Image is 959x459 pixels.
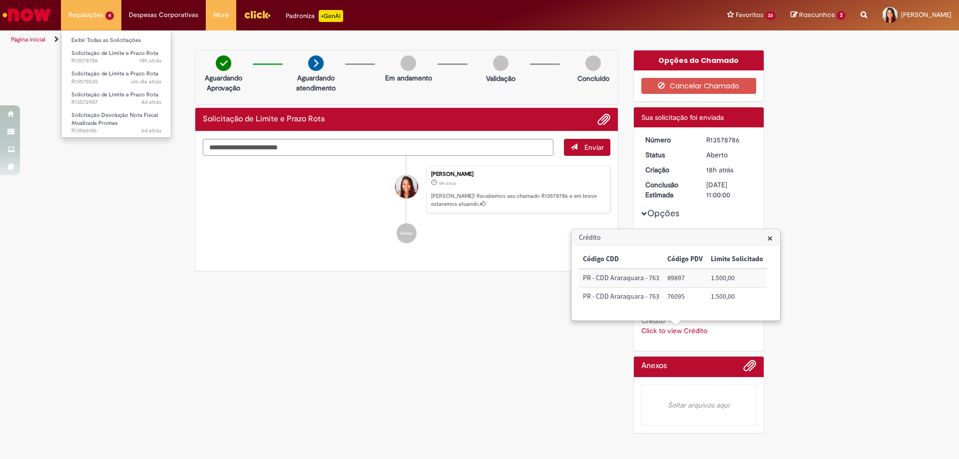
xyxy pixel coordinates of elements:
[663,269,707,287] td: Código PDV: 89897
[139,57,161,64] time: 29/09/2025 18:07:12
[641,326,707,335] a: Click to view Crédito
[308,55,324,71] img: arrow-next.png
[141,127,161,134] time: 25/09/2025 11:35:23
[577,73,609,83] p: Concluído
[743,359,756,377] button: Adicionar anexos
[216,55,231,71] img: check-circle-green.png
[7,30,632,49] ul: Trilhas de página
[131,78,161,85] span: um dia atrás
[638,150,699,160] dt: Status
[641,385,757,426] em: Soltar arquivos aqui
[706,165,753,175] div: 29/09/2025 18:07:09
[765,11,776,20] span: 33
[706,135,753,145] div: R13578786
[837,11,846,20] span: 2
[638,135,699,145] dt: Número
[1,5,52,25] img: ServiceNow
[139,57,161,64] span: 18h atrás
[579,269,663,287] td: Código CDD: PR - CDD Araraquara - 763
[431,171,605,177] div: [PERSON_NAME]
[579,288,663,306] td: Código CDD: PR - CDD Araraquara - 763
[68,10,103,20] span: Requisições
[706,180,753,200] div: [DATE] 11:00:00
[199,73,248,93] p: Aguardando Aprovação
[71,127,161,135] span: R13566186
[736,10,763,20] span: Favoritos
[71,91,158,98] span: Solicitação de Limite e Prazo Rota
[641,113,724,122] span: Sua solicitação foi enviada
[663,250,707,269] th: Código PDV
[707,269,767,287] td: Limite Solicitado: 1.500,00
[641,362,667,371] h2: Anexos
[901,10,952,19] span: [PERSON_NAME]
[61,110,171,131] a: Aberto R13566186 : Solicitação Devolução Nota Fiscal Atualizada Promax
[61,68,171,87] a: Aberto R13575535 : Solicitação de Limite e Prazo Rota
[105,11,114,20] span: 4
[641,316,665,325] b: Crédito
[203,166,610,214] li: Laura Da Silva Tobias
[439,180,456,186] time: 29/09/2025 18:07:09
[71,98,161,106] span: R13572907
[706,165,733,174] span: 18h atrás
[213,10,229,20] span: More
[767,231,773,245] span: ×
[579,250,663,269] th: Código CDD
[584,143,604,152] span: Enviar
[799,10,835,19] span: Rascunhos
[395,175,418,198] div: Laura Da Silva Tobias
[61,30,171,138] ul: Requisições
[585,55,601,71] img: img-circle-grey.png
[129,10,198,20] span: Despesas Corporativas
[401,55,416,71] img: img-circle-grey.png
[292,73,340,93] p: Aguardando atendimento
[71,57,161,65] span: R13578786
[61,48,171,66] a: Aberto R13578786 : Solicitação de Limite e Prazo Rota
[203,156,610,254] ul: Histórico de tíquete
[707,288,767,306] td: Limite Solicitado: 1.500,00
[486,73,515,83] p: Validação
[61,89,171,108] a: Aberto R13572907 : Solicitação de Limite e Prazo Rota
[131,78,161,85] time: 29/09/2025 10:02:36
[791,10,846,20] a: Rascunhos
[71,111,158,127] span: Solicitação Devolução Nota Fiscal Atualizada Promax
[597,113,610,126] button: Adicionar anexos
[319,10,343,22] p: +GenAi
[71,78,161,86] span: R13575535
[638,165,699,175] dt: Criação
[11,35,45,43] a: Página inicial
[767,233,773,243] button: Close
[71,70,158,77] span: Solicitação de Limite e Prazo Rota
[571,229,781,321] div: Crédito
[564,139,610,156] button: Enviar
[61,35,171,46] a: Exibir Todas as Solicitações
[439,180,456,186] span: 18h atrás
[385,73,432,83] p: Em andamento
[706,165,733,174] time: 29/09/2025 18:07:09
[634,50,764,70] div: Opções do Chamado
[493,55,508,71] img: img-circle-grey.png
[286,10,343,22] div: Padroniza
[244,7,271,22] img: click_logo_yellow_360x200.png
[141,98,161,106] time: 27/09/2025 11:29:51
[663,288,707,306] td: Código PDV: 76095
[71,49,158,57] span: Solicitação de Limite e Prazo Rota
[638,180,699,200] dt: Conclusão Estimada
[203,115,325,124] h2: Solicitação de Limite e Prazo Rota Histórico de tíquete
[707,250,767,269] th: Limite Solicitado
[203,139,553,156] textarea: Digite sua mensagem aqui...
[431,192,605,208] p: [PERSON_NAME]! Recebemos seu chamado R13578786 e em breve estaremos atuando.
[641,78,757,94] button: Cancelar Chamado
[141,98,161,106] span: 4d atrás
[706,150,753,160] div: Aberto
[572,230,780,246] h3: Crédito
[141,127,161,134] span: 6d atrás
